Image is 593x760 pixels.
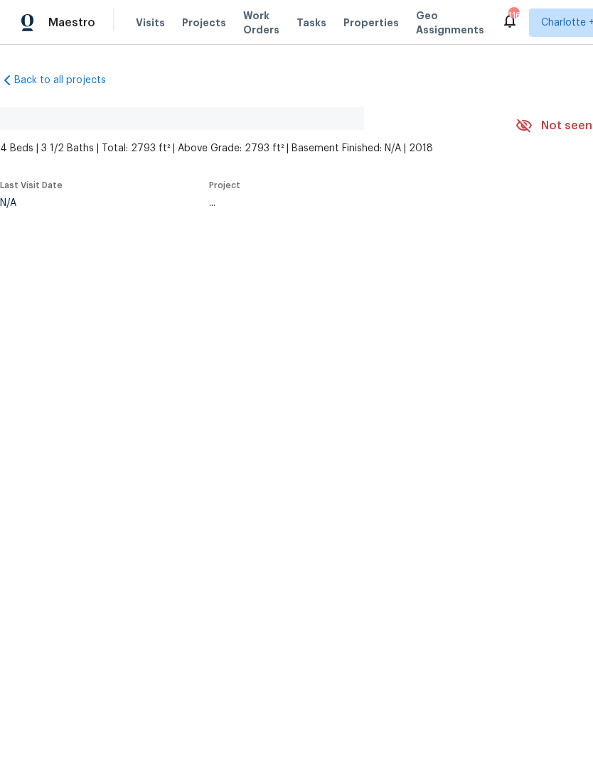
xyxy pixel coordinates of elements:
[48,16,95,30] span: Maestro
[296,18,326,28] span: Tasks
[243,9,279,37] span: Work Orders
[209,181,240,190] span: Project
[136,16,165,30] span: Visits
[343,16,399,30] span: Properties
[508,9,518,23] div: 116
[416,9,484,37] span: Geo Assignments
[182,16,226,30] span: Projects
[209,198,482,208] div: ...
